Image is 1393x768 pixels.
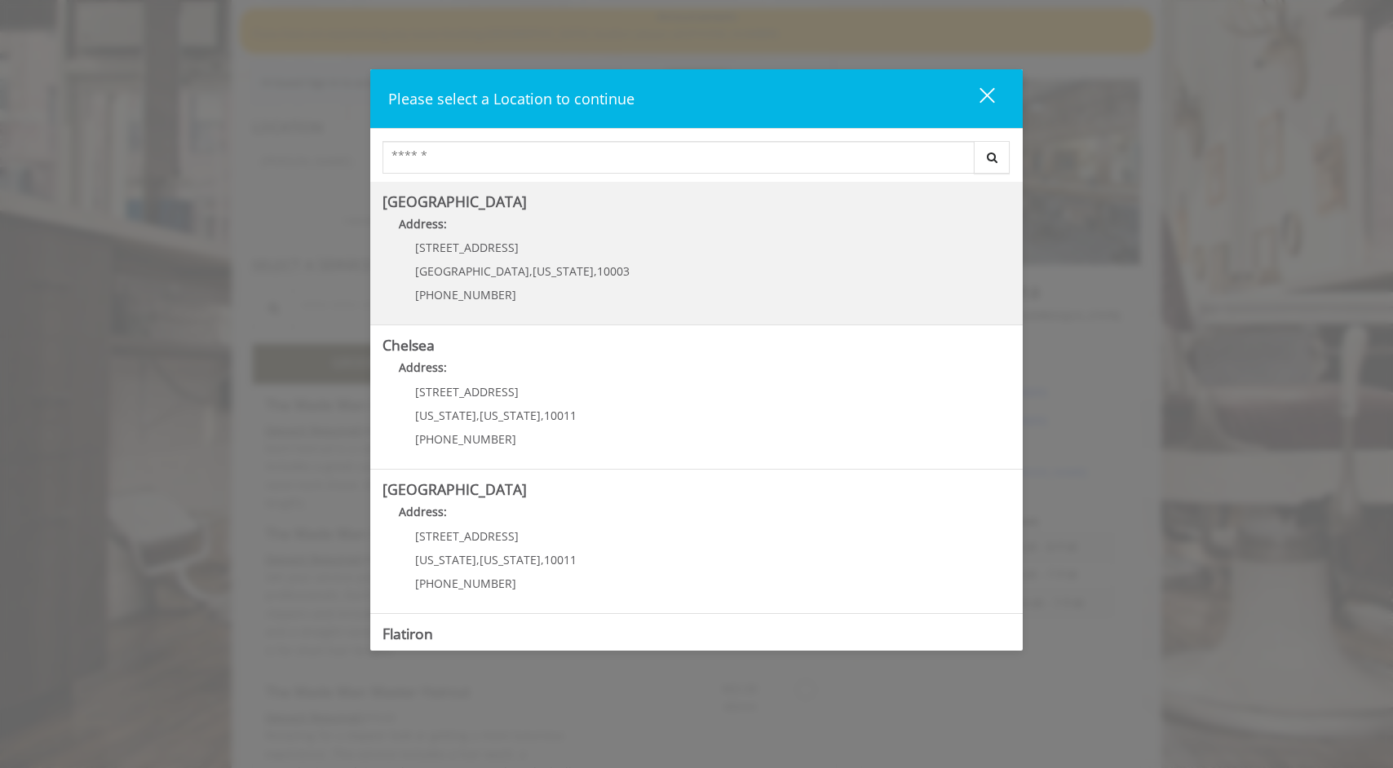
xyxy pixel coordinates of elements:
[541,408,544,423] span: ,
[415,528,519,544] span: [STREET_ADDRESS]
[597,263,630,279] span: 10003
[480,552,541,567] span: [US_STATE]
[541,552,544,567] span: ,
[415,408,476,423] span: [US_STATE]
[388,89,635,108] span: Please select a Location to continue
[415,384,519,399] span: [STREET_ADDRESS]
[415,576,516,591] span: [PHONE_NUMBER]
[383,192,527,211] b: [GEOGRAPHIC_DATA]
[415,552,476,567] span: [US_STATE]
[399,504,447,519] b: Address:
[383,141,975,174] input: Search Center
[399,216,447,232] b: Address:
[544,408,577,423] span: 10011
[415,431,516,447] span: [PHONE_NUMBER]
[383,141,1010,182] div: Center Select
[383,624,433,643] b: Flatiron
[961,86,993,111] div: close dialog
[383,335,435,355] b: Chelsea
[594,263,597,279] span: ,
[415,240,519,255] span: [STREET_ADDRESS]
[533,263,594,279] span: [US_STATE]
[949,82,1005,115] button: close dialog
[529,263,533,279] span: ,
[383,479,527,499] b: [GEOGRAPHIC_DATA]
[476,408,480,423] span: ,
[476,552,480,567] span: ,
[983,152,1002,163] i: Search button
[415,287,516,302] span: [PHONE_NUMBER]
[415,263,529,279] span: [GEOGRAPHIC_DATA]
[399,360,447,375] b: Address:
[544,552,577,567] span: 10011
[480,408,541,423] span: [US_STATE]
